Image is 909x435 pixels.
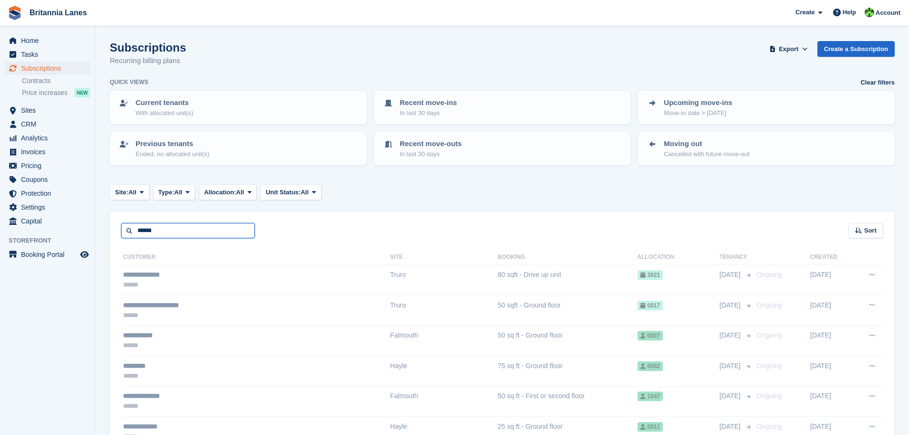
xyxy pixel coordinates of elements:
a: Previous tenants Ended, no allocated unit(s) [111,133,366,164]
a: menu [5,187,90,200]
a: Britannia Lanes [26,5,91,21]
p: Recurring billing plans [110,55,186,66]
p: Move-in date > [DATE] [664,108,732,118]
span: Price increases [22,88,68,97]
span: Settings [21,201,78,214]
a: Recent move-outs In last 30 days [375,133,630,164]
a: Recent move-ins In last 30 days [375,92,630,123]
a: Moving out Cancelled with future move-out [639,133,894,164]
span: Account [876,8,900,18]
a: menu [5,159,90,172]
span: Tasks [21,48,78,61]
span: Pricing [21,159,78,172]
a: Price increases NEW [22,87,90,98]
a: menu [5,214,90,228]
span: Export [779,44,798,54]
span: Capital [21,214,78,228]
h6: Quick views [110,78,148,86]
span: Subscriptions [21,62,78,75]
a: menu [5,34,90,47]
span: Create [795,8,815,17]
a: Upcoming move-ins Move-in date > [DATE] [639,92,894,123]
a: menu [5,145,90,159]
a: menu [5,173,90,186]
span: Sites [21,104,78,117]
img: Robert Parr [865,8,874,17]
button: Export [768,41,810,57]
p: With allocated unit(s) [136,108,193,118]
p: Moving out [664,138,749,149]
a: Create a Subscription [817,41,895,57]
span: Booking Portal [21,248,78,261]
a: menu [5,62,90,75]
a: menu [5,104,90,117]
div: NEW [74,88,90,97]
span: Invoices [21,145,78,159]
span: Home [21,34,78,47]
h1: Subscriptions [110,41,186,54]
a: Contracts [22,76,90,85]
span: Help [843,8,856,17]
a: menu [5,117,90,131]
span: CRM [21,117,78,131]
a: Preview store [79,249,90,260]
span: Storefront [9,236,95,245]
p: Cancelled with future move-out [664,149,749,159]
p: In last 30 days [400,149,462,159]
p: In last 30 days [400,108,457,118]
a: menu [5,248,90,261]
a: menu [5,201,90,214]
a: menu [5,48,90,61]
a: menu [5,131,90,145]
a: Clear filters [860,78,895,87]
span: Coupons [21,173,78,186]
img: stora-icon-8386f47178a22dfd0bd8f6a31ec36ba5ce8667c1dd55bd0f319d3a0aa187defe.svg [8,6,22,20]
p: Recent move-outs [400,138,462,149]
p: Upcoming move-ins [664,97,732,108]
span: Protection [21,187,78,200]
p: Ended, no allocated unit(s) [136,149,209,159]
p: Recent move-ins [400,97,457,108]
span: Analytics [21,131,78,145]
a: Current tenants With allocated unit(s) [111,92,366,123]
p: Previous tenants [136,138,209,149]
p: Current tenants [136,97,193,108]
